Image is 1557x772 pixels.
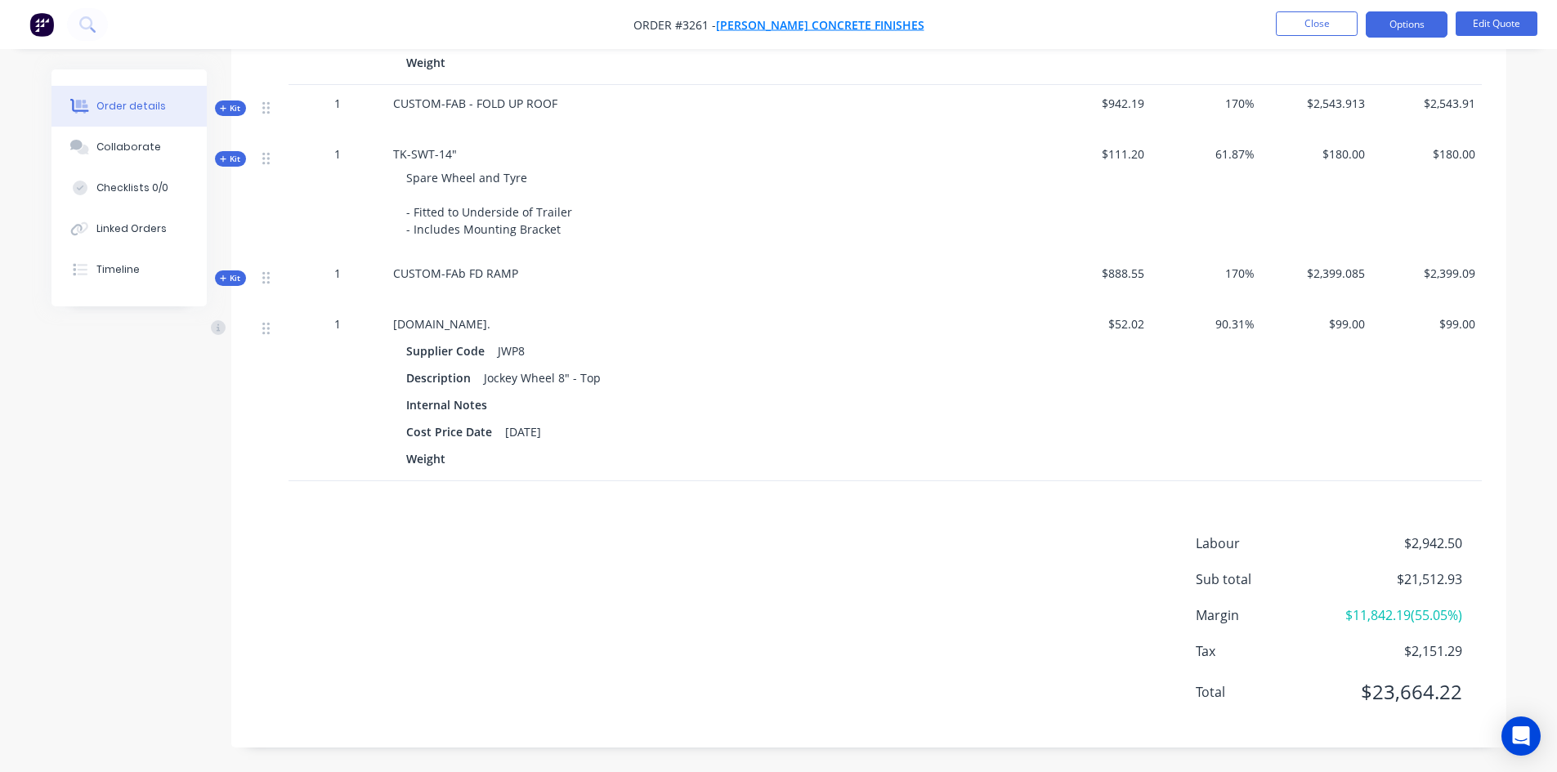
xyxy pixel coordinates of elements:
[51,86,207,127] button: Order details
[1268,315,1365,332] span: $99.00
[499,420,548,444] div: [DATE]
[1047,95,1144,112] span: $942.19
[491,339,531,363] div: JWP8
[51,249,207,290] button: Timeline
[393,146,457,162] span: TK-SWT-14"
[51,167,207,208] button: Checklists 0/0
[29,12,54,37] img: Factory
[96,221,167,236] div: Linked Orders
[1378,315,1475,332] span: $99.00
[1340,533,1461,553] span: $2,942.50
[393,96,557,111] span: CUSTOM-FAB - FOLD UP ROOF
[1196,533,1341,553] span: Labour
[406,170,572,237] span: Spare Wheel and Tyre - Fitted to Underside of Trailer - Includes Mounting Bracket
[406,366,477,390] div: Description
[1276,11,1358,36] button: Close
[220,272,241,284] span: Kit
[393,266,518,281] span: CUSTOM-FAb FD RAMP
[1340,641,1461,661] span: $2,151.29
[1157,315,1255,332] span: 90.31%
[1196,641,1341,661] span: Tax
[1268,265,1365,282] span: $2,399.085
[1340,569,1461,589] span: $21,512.93
[406,51,452,74] div: Weight
[96,181,168,195] div: Checklists 0/0
[215,100,246,116] button: Kit
[51,127,207,167] button: Collaborate
[406,339,491,363] div: Supplier Code
[334,95,341,112] span: 1
[1366,11,1447,38] button: Options
[1196,569,1341,589] span: Sub total
[1268,145,1365,163] span: $180.00
[406,420,499,444] div: Cost Price Date
[1157,145,1255,163] span: 61.87%
[1268,95,1365,112] span: $2,543.913
[393,316,490,332] span: [DOMAIN_NAME].
[96,140,161,154] div: Collaborate
[334,265,341,282] span: 1
[1340,605,1461,625] span: $11,842.19 ( 55.05 %)
[334,315,341,332] span: 1
[96,99,166,114] div: Order details
[633,17,716,33] span: Order #3261 -
[220,153,241,165] span: Kit
[1047,315,1144,332] span: $52.02
[716,17,924,33] a: [PERSON_NAME] Concrete Finishes
[1157,95,1255,112] span: 170%
[1378,95,1475,112] span: $2,543.91
[406,447,452,471] div: Weight
[96,262,140,277] div: Timeline
[406,393,494,417] div: Internal Notes
[1340,677,1461,707] span: $23,664.22
[1047,145,1144,163] span: $111.20
[1378,145,1475,163] span: $180.00
[51,208,207,249] button: Linked Orders
[215,270,246,286] button: Kit
[1378,265,1475,282] span: $2,399.09
[1157,265,1255,282] span: 170%
[1196,605,1341,625] span: Margin
[1456,11,1537,36] button: Edit Quote
[215,151,246,167] button: Kit
[220,102,241,114] span: Kit
[1196,682,1341,702] span: Total
[334,145,341,163] span: 1
[1501,716,1541,756] div: Open Intercom Messenger
[477,366,607,390] div: Jockey Wheel 8" - Top
[1047,265,1144,282] span: $888.55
